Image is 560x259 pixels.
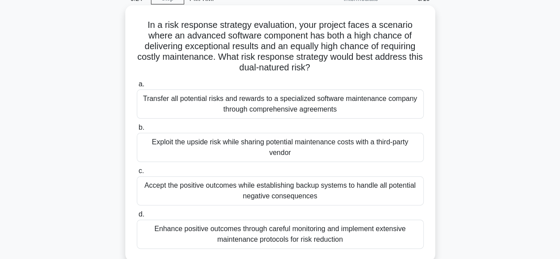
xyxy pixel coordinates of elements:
span: c. [139,167,144,174]
div: Transfer all potential risks and rewards to a specialized software maintenance company through co... [137,89,424,119]
span: b. [139,124,144,131]
h5: In a risk response strategy evaluation, your project faces a scenario where an advanced software ... [136,19,425,73]
div: Enhance positive outcomes through careful monitoring and implement extensive maintenance protocol... [137,220,424,249]
span: d. [139,210,144,218]
div: Accept the positive outcomes while establishing backup systems to handle all potential negative c... [137,176,424,205]
span: a. [139,80,144,88]
div: Exploit the upside risk while sharing potential maintenance costs with a third-party vendor [137,133,424,162]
